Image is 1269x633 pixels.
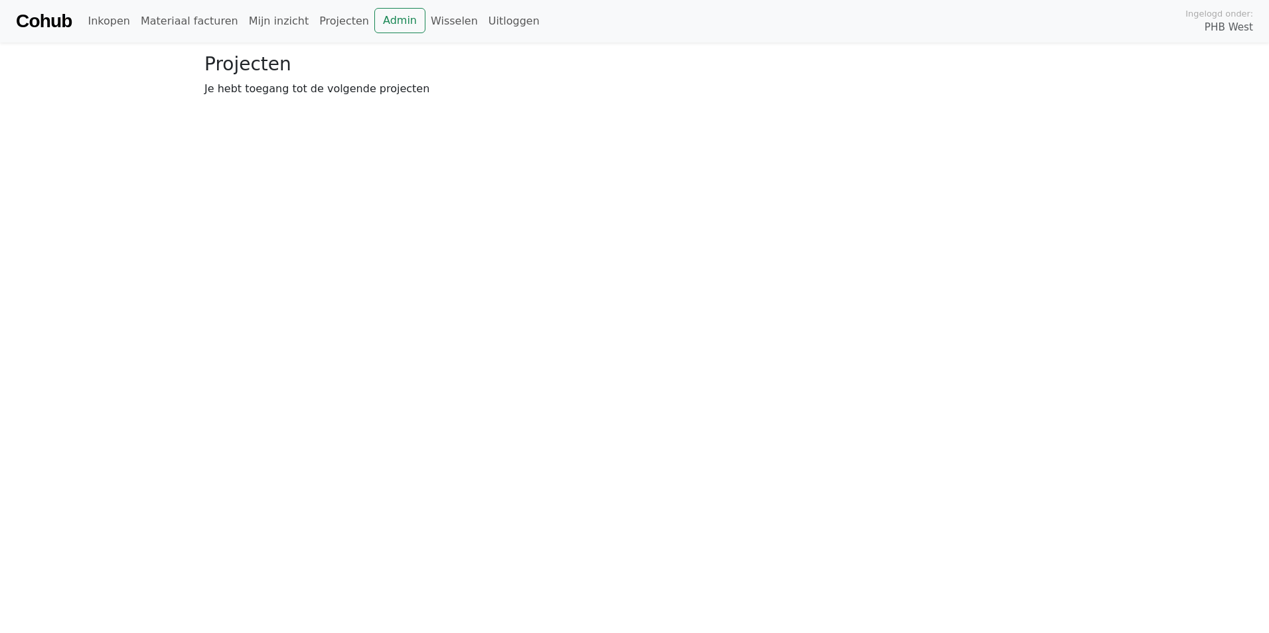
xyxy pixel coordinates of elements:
a: Materiaal facturen [135,8,244,35]
a: Uitloggen [483,8,545,35]
span: PHB West [1205,20,1253,35]
a: Admin [374,8,425,33]
a: Projecten [314,8,374,35]
a: Wisselen [425,8,483,35]
span: Ingelogd onder: [1185,7,1253,20]
a: Cohub [16,5,72,37]
a: Mijn inzicht [244,8,315,35]
p: Je hebt toegang tot de volgende projecten [204,81,1065,97]
a: Inkopen [82,8,135,35]
h3: Projecten [204,53,1065,76]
